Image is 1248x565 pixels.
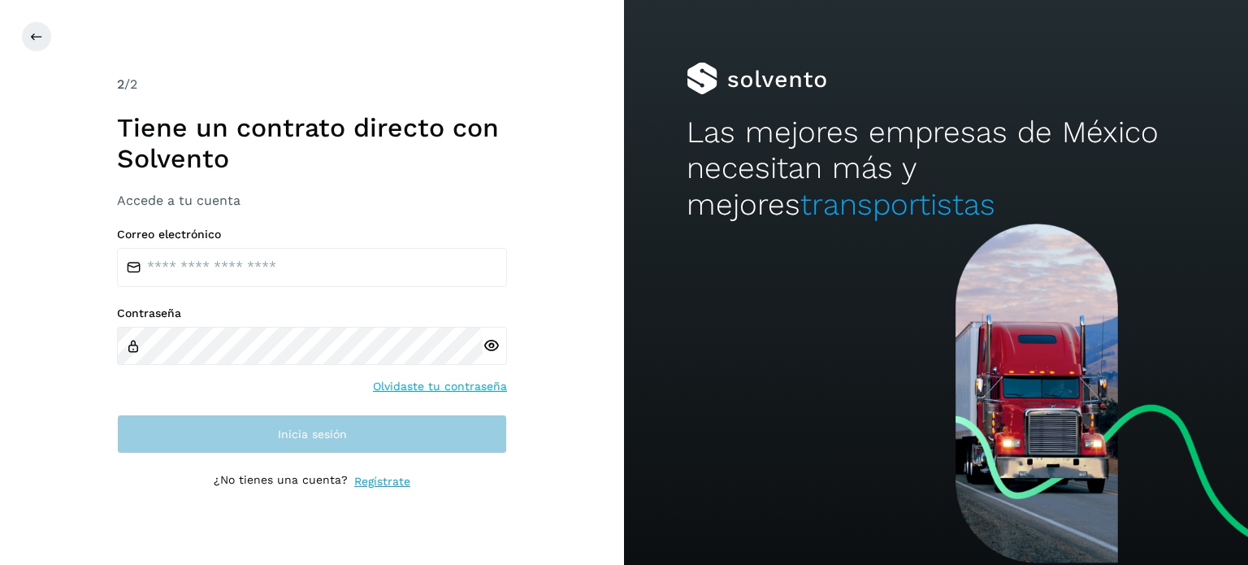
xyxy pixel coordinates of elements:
h2: Las mejores empresas de México necesitan más y mejores [687,115,1185,223]
label: Contraseña [117,306,507,320]
span: Inicia sesión [278,428,347,440]
h3: Accede a tu cuenta [117,193,507,208]
span: transportistas [800,187,995,222]
h1: Tiene un contrato directo con Solvento [117,112,507,175]
div: /2 [117,75,507,94]
button: Inicia sesión [117,415,507,454]
p: ¿No tienes una cuenta? [214,473,348,490]
a: Olvidaste tu contraseña [373,378,507,395]
span: 2 [117,76,124,92]
a: Regístrate [354,473,410,490]
label: Correo electrónico [117,228,507,241]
